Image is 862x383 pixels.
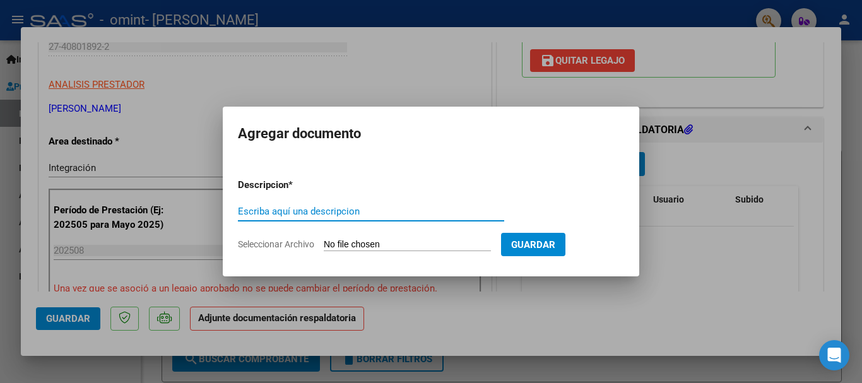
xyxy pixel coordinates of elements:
p: Descripcion [238,178,354,192]
span: Seleccionar Archivo [238,239,314,249]
span: Guardar [511,239,555,250]
button: Guardar [501,233,565,256]
h2: Agregar documento [238,122,624,146]
div: Open Intercom Messenger [819,340,849,370]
